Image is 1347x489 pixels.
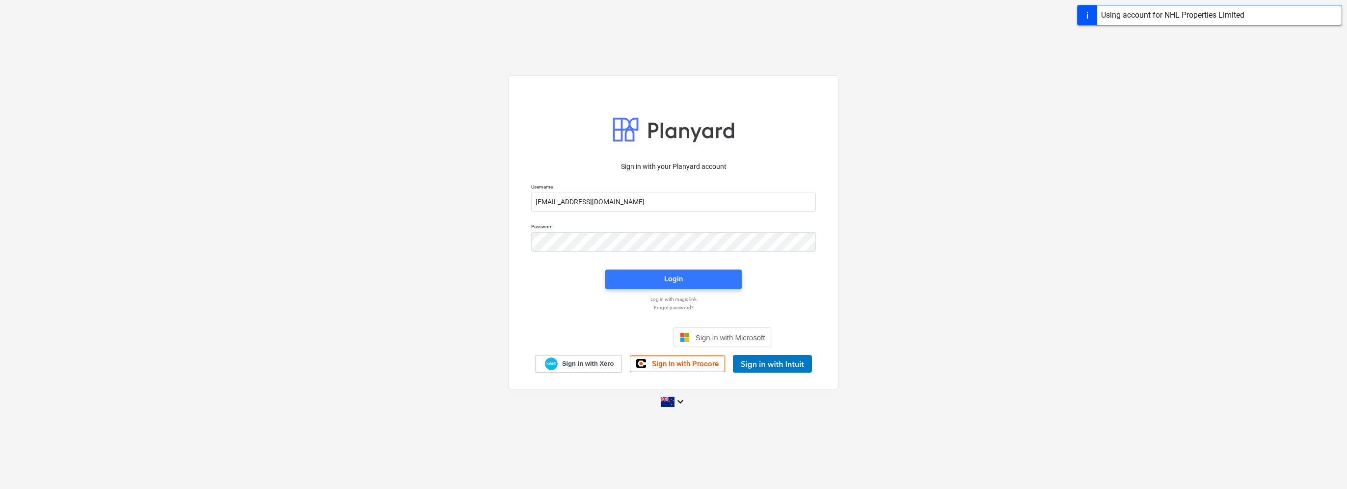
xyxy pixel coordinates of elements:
[531,192,816,212] input: Username
[545,357,558,371] img: Xero logo
[680,332,690,342] img: Microsoft logo
[531,162,816,172] p: Sign in with your Planyard account
[674,396,686,407] i: keyboard_arrow_down
[696,333,765,342] span: Sign in with Microsoft
[630,355,725,372] a: Sign in with Procore
[664,272,683,285] div: Login
[652,359,719,368] span: Sign in with Procore
[526,296,821,302] a: Log in with magic link
[571,326,671,348] iframe: Sign in with Google Button
[531,184,816,192] p: Username
[562,359,614,368] span: Sign in with Xero
[1101,9,1244,21] div: Using account for NHL Properties Limited
[535,355,622,373] a: Sign in with Xero
[526,304,821,311] a: Forgot password?
[531,223,816,232] p: Password
[605,270,742,289] button: Login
